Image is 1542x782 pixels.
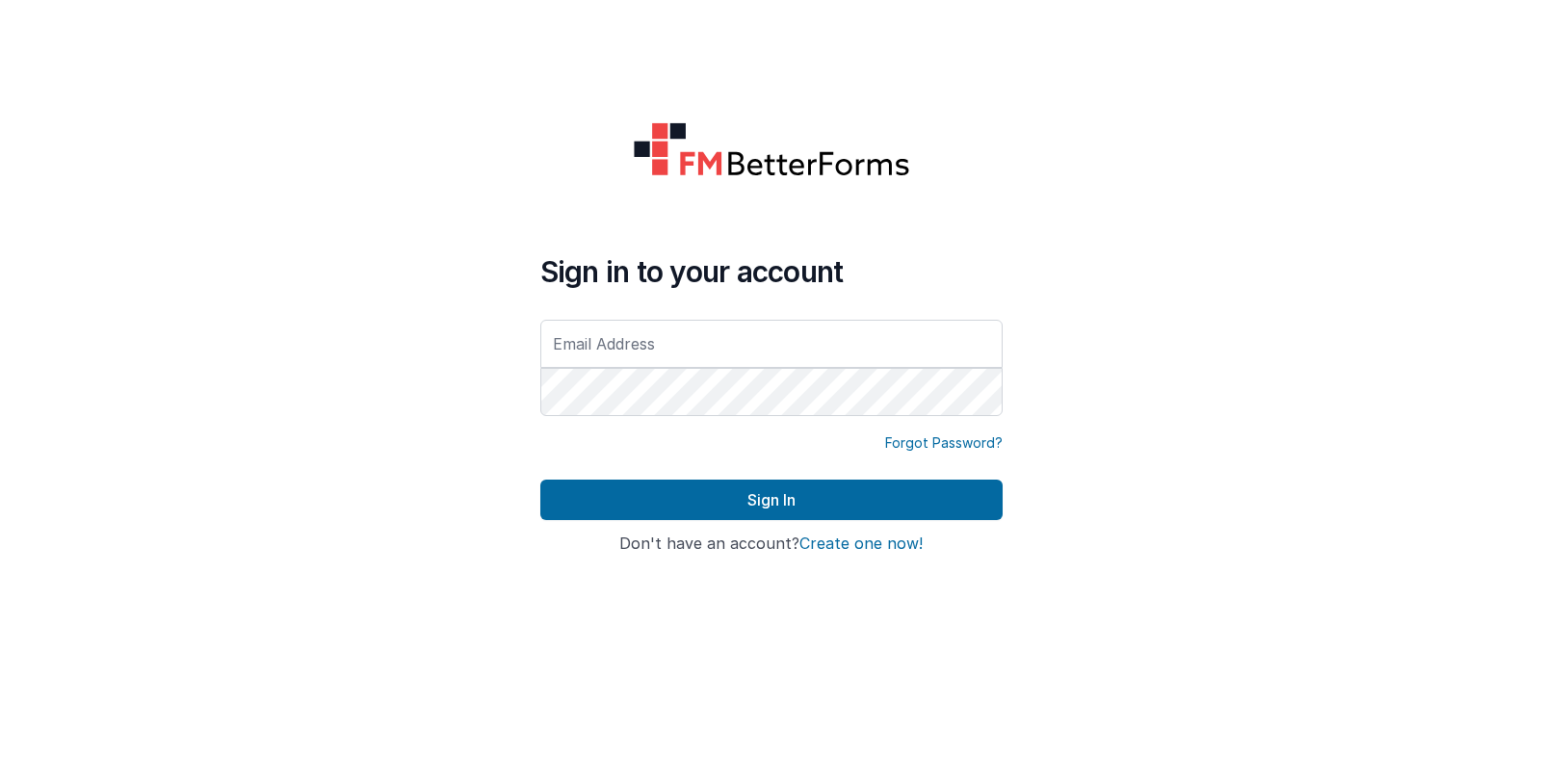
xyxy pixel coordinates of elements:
h4: Sign in to your account [540,254,1003,289]
input: Email Address [540,320,1003,368]
button: Create one now! [799,535,923,553]
button: Sign In [540,480,1003,520]
h4: Don't have an account? [540,535,1003,553]
a: Forgot Password? [885,433,1003,453]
